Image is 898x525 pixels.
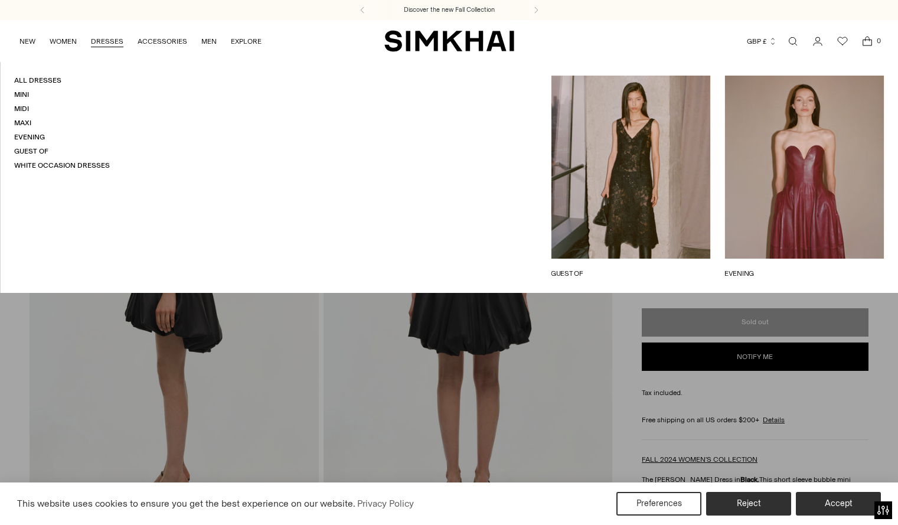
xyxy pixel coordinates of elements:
span: This website uses cookies to ensure you get the best experience on our website. [17,498,355,509]
a: WOMEN [50,28,77,54]
a: EXPLORE [231,28,262,54]
a: Open search modal [781,30,805,53]
a: Go to the account page [806,30,830,53]
button: Preferences [616,492,701,516]
span: 0 [873,35,884,46]
button: GBP £ [747,28,777,54]
a: MEN [201,28,217,54]
a: ACCESSORIES [138,28,187,54]
a: Open cart modal [855,30,879,53]
a: SIMKHAI [384,30,514,53]
a: Discover the new Fall Collection [404,5,495,15]
a: Wishlist [831,30,854,53]
a: Privacy Policy (opens in a new tab) [355,495,416,513]
a: DRESSES [91,28,123,54]
button: Accept [796,492,881,516]
a: NEW [19,28,35,54]
button: Reject [706,492,791,516]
